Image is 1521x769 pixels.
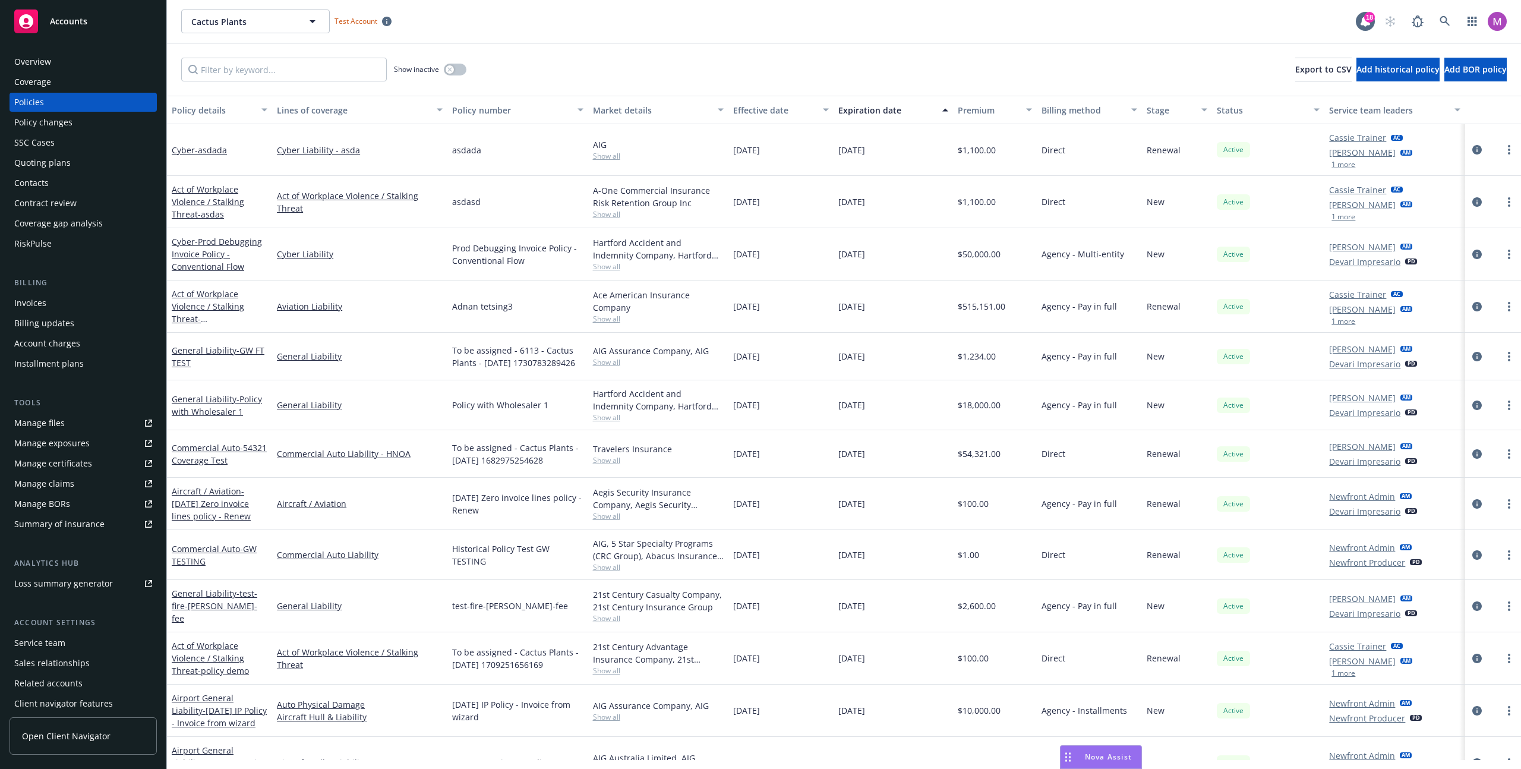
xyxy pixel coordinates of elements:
button: Billing method [1037,96,1142,124]
a: more [1502,447,1516,461]
a: Devari Impresario [1329,455,1400,468]
button: 1 more [1331,670,1355,677]
span: Show all [593,613,724,623]
div: AIG, 5 Star Specialty Programs (CRC Group), Abacus Insurance Brokers [593,537,724,562]
span: [DATE] [733,196,760,208]
div: Hartford Accident and Indemnity Company, Hartford Insurance Group [593,237,724,261]
a: Quoting plans [10,153,157,172]
a: more [1502,651,1516,666]
span: Test Account [335,16,377,26]
a: circleInformation [1470,398,1484,412]
span: $50,000.00 [958,248,1001,260]
a: Cyber Liability - asda [277,144,443,156]
a: Devari Impresario [1329,358,1400,370]
div: Service team leaders [1329,104,1447,116]
a: Airport General Liability [172,692,267,729]
button: 1 more [1331,318,1355,325]
span: Show all [593,412,724,423]
span: - policy demo [198,665,249,676]
span: [DATE] [733,549,760,561]
span: [DATE] [733,399,760,411]
a: Sales relationships [10,654,157,673]
a: RiskPulse [10,234,157,253]
a: Search [1433,10,1457,33]
div: Policy number [452,104,570,116]
div: Sales relationships [14,654,90,673]
span: [DATE] [838,447,865,460]
span: Add historical policy [1356,64,1440,75]
span: - Policy with Wholesaler 1 [172,393,262,417]
span: New [1147,600,1165,612]
span: Show all [593,261,724,272]
a: [PERSON_NAME] [1329,343,1396,355]
span: Show all [593,209,724,219]
a: circleInformation [1470,143,1484,157]
span: Agency - Pay in full [1042,600,1117,612]
a: Aviation Liability [277,300,443,313]
button: Status [1212,96,1324,124]
a: more [1502,398,1516,412]
span: [DATE] [838,600,865,612]
div: Status [1217,104,1307,116]
a: General Liability [172,393,262,417]
span: $2,600.00 [958,600,996,612]
span: Historical Policy Test GW TESTING [452,543,583,568]
span: [DATE] [733,350,760,363]
span: Agency - Pay in full [1042,399,1117,411]
div: Manage claims [14,474,74,493]
div: Drag to move [1061,746,1075,768]
span: Agency - Installments [1042,704,1127,717]
div: A-One Commercial Insurance Risk Retention Group Inc [593,184,724,209]
button: Effective date [728,96,834,124]
span: Active [1222,601,1245,612]
div: Summary of insurance [14,515,105,534]
a: Act of Workplace Violence / Stalking Threat [172,184,244,220]
a: Cyber [172,144,227,156]
a: Commercial Auto [172,442,267,466]
a: General Liability [172,588,257,624]
span: Renewal [1147,549,1181,561]
a: Cassie Trainer [1329,288,1386,301]
a: Manage certificates [10,454,157,473]
span: Adnan tetsing3 [452,300,513,313]
div: Billing updates [14,314,74,333]
a: more [1502,497,1516,511]
div: Billing method [1042,104,1124,116]
a: Cyber Liability [277,248,443,260]
span: Renewal [1147,497,1181,510]
span: Renewal [1147,300,1181,313]
div: Overview [14,52,51,71]
a: Related accounts [10,674,157,693]
span: $18,000.00 [958,399,1001,411]
input: Filter by keyword... [181,58,387,81]
span: Renewal [1147,652,1181,664]
a: Act of Workplace Violence / Stalking Threat [277,190,443,215]
div: Stage [1147,104,1194,116]
a: circleInformation [1470,247,1484,261]
span: Active [1222,499,1245,509]
span: [DATE] [838,196,865,208]
span: - [DATE] Zero invoice lines policy - Renew [172,486,251,522]
span: Direct [1042,196,1065,208]
a: Newfront Admin [1329,490,1395,503]
a: Newfront Producer [1329,556,1405,569]
span: Active [1222,449,1245,459]
span: - 54321 Coverage Test [172,442,267,466]
div: Market details [593,104,711,116]
span: Direct [1042,144,1065,156]
a: Devari Impresario [1329,256,1400,268]
a: Contacts [10,174,157,193]
div: Quoting plans [14,153,71,172]
a: more [1502,548,1516,562]
span: $54,321.00 [958,447,1001,460]
div: Policy details [172,104,254,116]
span: [DATE] [838,144,865,156]
span: Prod Debugging Invoice Policy - Conventional Flow [452,242,583,267]
span: [DATE] [733,447,760,460]
a: [PERSON_NAME] [1329,198,1396,211]
span: Show all [593,712,724,722]
span: Show inactive [394,64,439,74]
span: - Prod Debugging Invoice Policy - Conventional Flow [172,236,262,272]
span: [DATE] IP Policy - Invoice from wizard [452,698,583,723]
a: [PERSON_NAME] [1329,440,1396,453]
